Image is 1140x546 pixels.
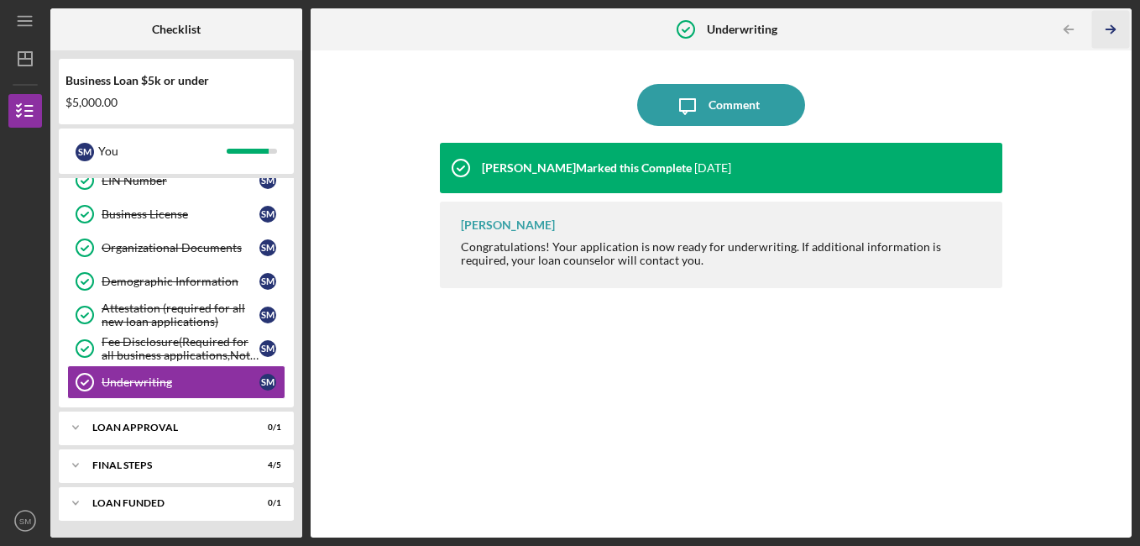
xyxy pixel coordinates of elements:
div: S M [76,143,94,161]
a: Demographic InformationSM [67,265,285,298]
div: S M [259,340,276,357]
button: Comment [637,84,805,126]
b: Checklist [152,23,201,36]
a: EIN NumberSM [67,164,285,197]
text: SM [19,517,31,526]
div: Loan Approval [92,423,239,433]
div: Comment [709,84,760,126]
div: Underwriting [102,375,259,389]
div: Demographic Information [102,275,259,288]
div: S M [259,206,276,223]
div: S M [259,273,276,290]
div: S M [259,239,276,256]
a: Organizational DocumentsSM [67,231,285,265]
a: Attestation (required for all new loan applications)SM [67,298,285,332]
time: 2025-09-16 14:17 [694,161,731,175]
div: EIN Number [102,174,259,187]
div: You [98,137,227,165]
div: [PERSON_NAME] Marked this Complete [482,161,692,175]
a: Fee Disclosure(Required for all business applications,Not needed for Contractor loans)SM [67,332,285,365]
div: S M [259,172,276,189]
div: 4 / 5 [251,460,281,470]
div: S M [259,374,276,391]
div: Fee Disclosure(Required for all business applications,Not needed for Contractor loans) [102,335,259,362]
b: Underwriting [707,23,777,36]
div: Business Loan $5k or under [65,74,287,87]
div: Final Steps [92,460,239,470]
div: 0 / 1 [251,423,281,433]
div: Organizational Documents [102,241,259,255]
div: LOAN FUNDED [92,498,239,508]
div: [PERSON_NAME] [461,218,555,232]
div: Business License [102,207,259,221]
div: S M [259,307,276,323]
div: Attestation (required for all new loan applications) [102,302,259,328]
a: Business LicenseSM [67,197,285,231]
button: SM [8,504,42,538]
a: UnderwritingSM [67,365,285,399]
div: Congratulations! Your application is now ready for underwriting. If additional information is req... [461,240,986,267]
div: 0 / 1 [251,498,281,508]
div: $5,000.00 [65,96,287,109]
